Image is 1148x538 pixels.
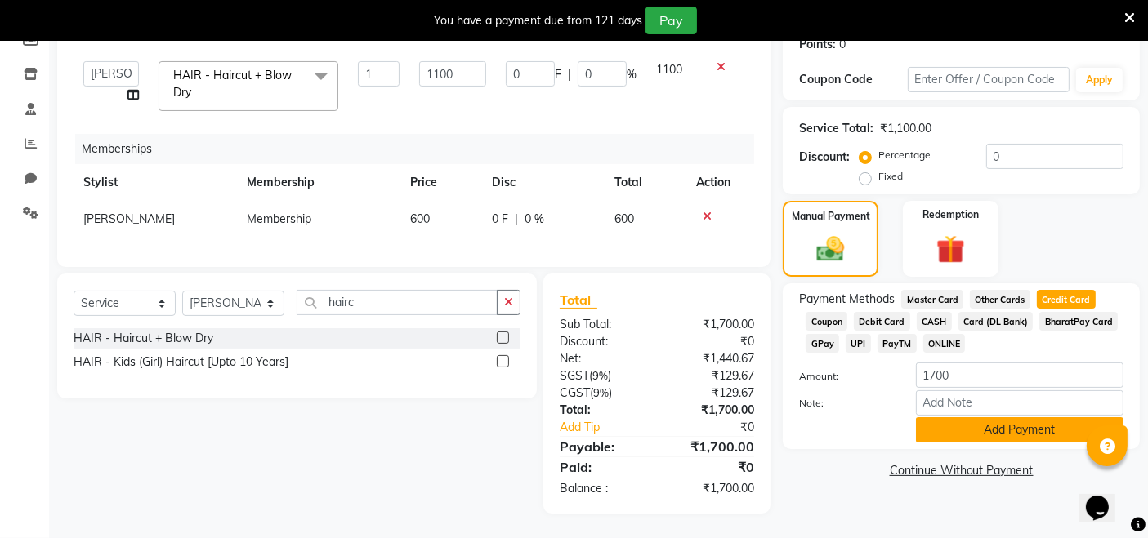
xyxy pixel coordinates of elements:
[799,120,873,137] div: Service Total:
[787,369,903,384] label: Amount:
[247,211,311,226] span: Membership
[878,334,917,353] span: PayTM
[297,290,498,315] input: Search or Scan
[547,367,657,385] div: ( )
[547,402,657,419] div: Total:
[605,164,686,201] th: Total
[560,291,597,309] span: Total
[547,316,657,333] div: Sub Total:
[676,419,767,436] div: ₹0
[515,211,518,228] span: |
[846,334,871,353] span: UPI
[916,362,1123,388] input: Amount
[74,330,213,347] div: HAIR - Haircut + Blow Dry
[808,233,852,265] img: _cash.svg
[492,211,508,228] span: 0 F
[657,402,766,419] div: ₹1,700.00
[547,385,657,402] div: ( )
[657,437,766,456] div: ₹1,700.00
[970,290,1030,309] span: Other Cards
[917,312,952,331] span: CASH
[916,390,1123,416] input: Add Note
[657,457,766,477] div: ₹0
[657,367,766,385] div: ₹129.67
[799,149,850,166] div: Discount:
[645,7,697,34] button: Pay
[75,134,766,164] div: Memberships
[568,66,571,83] span: |
[958,312,1034,331] span: Card (DL Bank)
[686,164,754,201] th: Action
[657,385,766,402] div: ₹129.67
[74,353,288,371] div: HAIR - Kids (Girl) Haircut [Upto 10 Years]
[657,316,766,333] div: ₹1,700.00
[400,164,482,201] th: Price
[878,169,903,184] label: Fixed
[806,312,847,331] span: Coupon
[560,385,590,400] span: CGST
[792,209,870,224] label: Manual Payment
[880,120,931,137] div: ₹1,100.00
[787,396,903,411] label: Note:
[547,457,657,477] div: Paid:
[786,462,1137,479] a: Continue Without Payment
[627,66,637,83] span: %
[1037,290,1096,309] span: Credit Card
[74,164,237,201] th: Stylist
[547,350,657,367] div: Net:
[482,164,605,201] th: Disc
[806,334,839,353] span: GPay
[555,66,561,83] span: F
[1076,68,1123,92] button: Apply
[923,334,966,353] span: ONLINE
[656,62,682,77] span: 1100
[525,211,544,228] span: 0 %
[799,291,895,308] span: Payment Methods
[547,333,657,350] div: Discount:
[901,290,963,309] span: Master Card
[1079,473,1132,522] iframe: chat widget
[1039,312,1118,331] span: BharatPay Card
[799,71,907,88] div: Coupon Code
[657,480,766,497] div: ₹1,700.00
[83,211,175,226] span: [PERSON_NAME]
[560,368,589,383] span: SGST
[434,12,642,29] div: You have a payment due from 121 days
[547,437,657,456] div: Payable:
[854,312,910,331] span: Debit Card
[927,232,974,268] img: _gift.svg
[799,36,836,53] div: Points:
[878,148,931,162] label: Percentage
[657,350,766,367] div: ₹1,440.67
[916,417,1123,442] button: Add Payment
[191,85,199,100] a: x
[592,369,608,382] span: 9%
[614,211,634,226] span: 600
[547,419,675,436] a: Add Tip
[593,386,609,399] span: 9%
[839,36,846,53] div: 0
[237,164,400,201] th: Membership
[922,207,979,222] label: Redemption
[657,333,766,350] div: ₹0
[173,68,292,100] span: HAIR - Haircut + Blow Dry
[410,211,430,226] span: 600
[908,67,1070,92] input: Enter Offer / Coupon Code
[547,480,657,497] div: Balance :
